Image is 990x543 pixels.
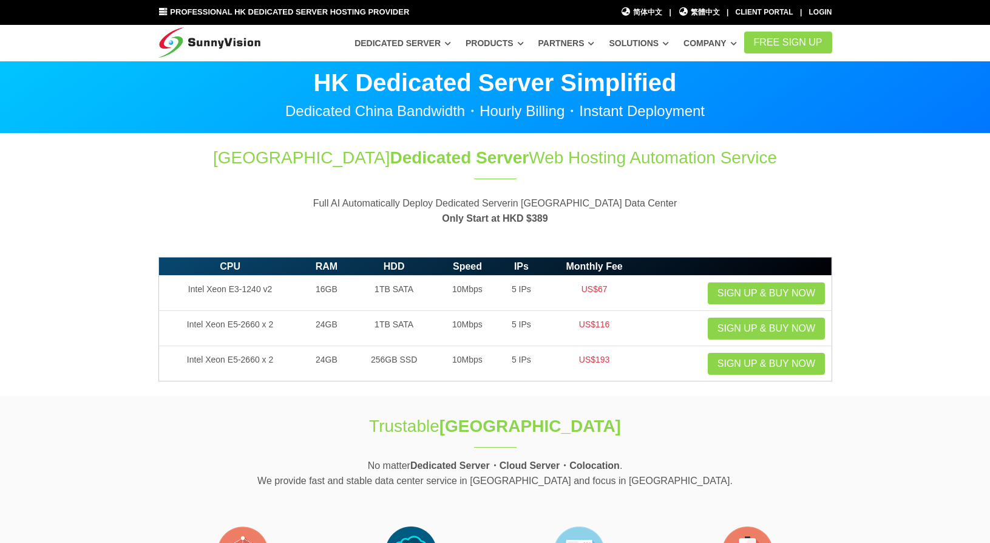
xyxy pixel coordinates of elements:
[708,282,825,304] a: Sign up & Buy Now
[466,32,524,54] a: Products
[544,346,644,381] td: US$193
[293,414,697,438] h1: Trustable
[498,257,544,276] th: IPs
[436,276,498,311] td: 10Mbps
[436,311,498,346] td: 10Mbps
[302,276,352,311] td: 16GB
[800,7,802,18] li: |
[439,417,621,435] strong: [GEOGRAPHIC_DATA]
[727,7,728,18] li: |
[170,7,409,16] span: Professional HK Dedicated Server Hosting Provider
[544,311,644,346] td: US$116
[351,257,436,276] th: HDD
[351,276,436,311] td: 1TB SATA
[354,32,451,54] a: Dedicated Server
[538,32,595,54] a: Partners
[158,257,302,276] th: CPU
[744,32,832,53] a: FREE Sign Up
[390,148,529,167] span: Dedicated Server
[683,32,737,54] a: Company
[678,7,720,18] a: 繁體中文
[158,458,832,489] p: No matter . We provide fast and stable data center service in [GEOGRAPHIC_DATA] and focus in [GEO...
[669,7,671,18] li: |
[498,276,544,311] td: 5 IPs
[158,311,302,346] td: Intel Xeon E5-2660 x 2
[302,311,352,346] td: 24GB
[158,104,832,118] p: Dedicated China Bandwidth・Hourly Billing・Instant Deployment
[609,32,669,54] a: Solutions
[442,213,548,224] strong: Only Start at HKD $389
[736,8,793,16] a: Client Portal
[351,346,436,381] td: 256GB SSD
[809,8,832,16] a: Login
[351,311,436,346] td: 1TB SATA
[621,7,663,18] a: 简体中文
[302,257,352,276] th: RAM
[544,257,644,276] th: Monthly Fee
[158,70,832,95] p: HK Dedicated Server Simplified
[436,257,498,276] th: Speed
[158,346,302,381] td: Intel Xeon E5-2660 x 2
[158,146,832,169] h1: [GEOGRAPHIC_DATA] Web Hosting Automation Service
[410,460,620,471] strong: Dedicated Server・Cloud Server・Colocation
[302,346,352,381] td: 24GB
[498,311,544,346] td: 5 IPs
[708,318,825,340] a: Sign up & Buy Now
[544,276,644,311] td: US$67
[436,346,498,381] td: 10Mbps
[708,353,825,375] a: Sign up & Buy Now
[158,196,832,227] p: Full AI Automatically Deploy Dedicated Serverin [GEOGRAPHIC_DATA] Data Center
[498,346,544,381] td: 5 IPs
[158,276,302,311] td: Intel Xeon E3-1240 v2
